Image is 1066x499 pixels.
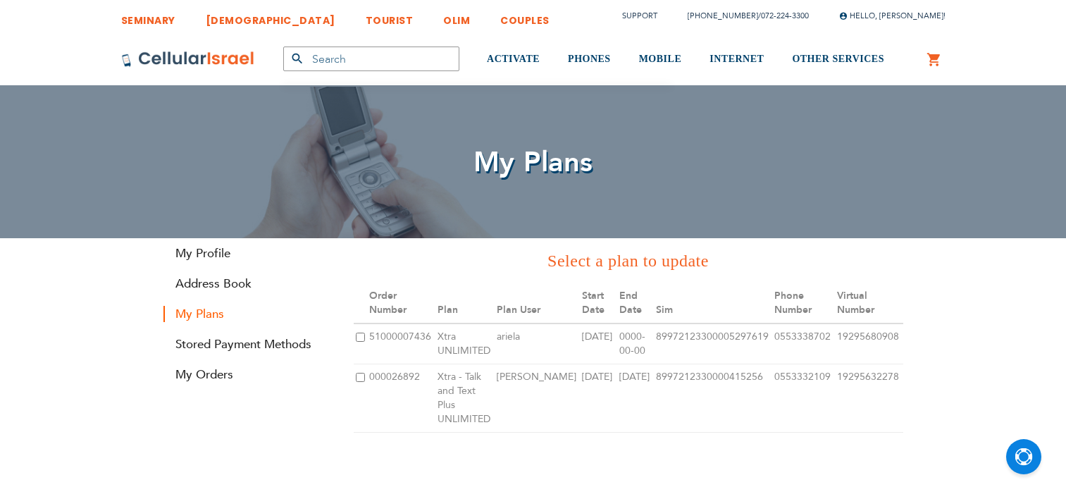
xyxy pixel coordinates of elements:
[835,283,903,324] th: Virtual Number
[500,4,550,30] a: COUPLES
[163,245,333,261] a: My Profile
[761,11,809,21] a: 072-224-3300
[367,283,435,324] th: Order Number
[839,11,946,21] span: Hello, [PERSON_NAME]!
[580,324,616,364] td: [DATE]
[495,364,580,433] td: [PERSON_NAME]
[639,54,682,64] span: MOBILE
[688,11,758,21] a: [PHONE_NUMBER]
[617,364,654,433] td: [DATE]
[654,324,772,364] td: 89972123300005297619
[772,364,835,433] td: 0553332109
[487,33,540,86] a: ACTIVATE
[835,364,903,433] td: 19295632278
[435,324,495,364] td: Xtra UNLIMITED
[435,364,495,433] td: Xtra - Talk and Text Plus UNLIMITED
[435,283,495,324] th: Plan
[367,364,435,433] td: 000026892
[367,324,435,364] td: 51000007436
[206,4,335,30] a: [DEMOGRAPHIC_DATA]
[709,54,764,64] span: INTERNET
[580,283,616,324] th: Start Date
[487,54,540,64] span: ACTIVATE
[639,33,682,86] a: MOBILE
[473,143,593,182] span: My Plans
[674,6,809,26] li: /
[622,11,657,21] a: Support
[772,283,835,324] th: Phone Number
[617,324,654,364] td: 0000-00-00
[283,47,459,71] input: Search
[835,324,903,364] td: 19295680908
[443,4,470,30] a: OLIM
[617,283,654,324] th: End Date
[580,364,616,433] td: [DATE]
[121,51,255,68] img: Cellular Israel Logo
[354,249,903,273] h3: Select a plan to update
[772,324,835,364] td: 0553338702
[792,54,884,64] span: OTHER SERVICES
[163,306,333,322] strong: My Plans
[495,283,580,324] th: Plan User
[568,54,611,64] span: PHONES
[792,33,884,86] a: OTHER SERVICES
[568,33,611,86] a: PHONES
[163,276,333,292] a: Address Book
[163,336,333,352] a: Stored Payment Methods
[163,366,333,383] a: My Orders
[495,324,580,364] td: ariela
[654,364,772,433] td: 8997212330000415256
[121,4,175,30] a: SEMINARY
[366,4,414,30] a: TOURIST
[709,33,764,86] a: INTERNET
[654,283,772,324] th: Sim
